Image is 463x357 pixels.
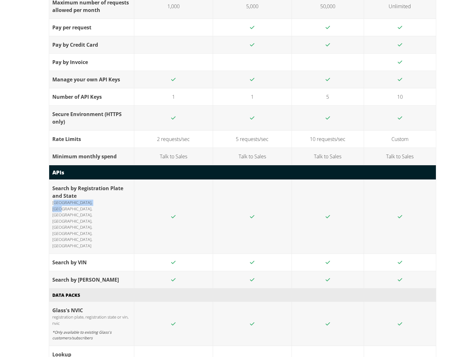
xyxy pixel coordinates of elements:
td: Talk to Sales [292,148,364,165]
th: APIs [49,165,436,180]
div: Search by Registration Plate and State [52,184,131,200]
div: Search by [PERSON_NAME] [52,276,131,284]
div: Number of API Keys [52,93,131,101]
div: Manage your own API Keys [52,76,131,83]
div: Search by VIN [52,259,131,266]
td: 5 requests/sec [213,130,292,148]
td: 1 [134,88,213,105]
div: Pay by Credit Card [52,41,131,49]
div: Minimum monthly spend [52,153,131,160]
div: Glass's NVIC [52,307,131,314]
td: Custom [364,130,436,148]
th: Data Packs [49,289,436,302]
div: Pay per request [52,24,131,31]
td: 1 [213,88,292,105]
div: [GEOGRAPHIC_DATA], [GEOGRAPHIC_DATA], [GEOGRAPHIC_DATA], [GEOGRAPHIC_DATA], [GEOGRAPHIC_DATA], [G... [52,200,131,249]
td: Talk to Sales [364,148,436,165]
td: 2 requests/sec [134,130,213,148]
td: 5 [292,88,364,105]
div: Rate Limits [52,135,131,143]
td: Talk to Sales [134,148,213,165]
td: Talk to Sales [213,148,292,165]
div: Pay by Invoice [52,58,131,66]
td: 10 requests/sec [292,130,364,148]
td: 10 [364,88,436,105]
div: Secure Environment (HTTPS only) [52,110,131,126]
div: registration plate, registration state or vin, nvic [52,314,131,341]
div: *Only available to existing Glass's customers/subscribers [52,326,131,341]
